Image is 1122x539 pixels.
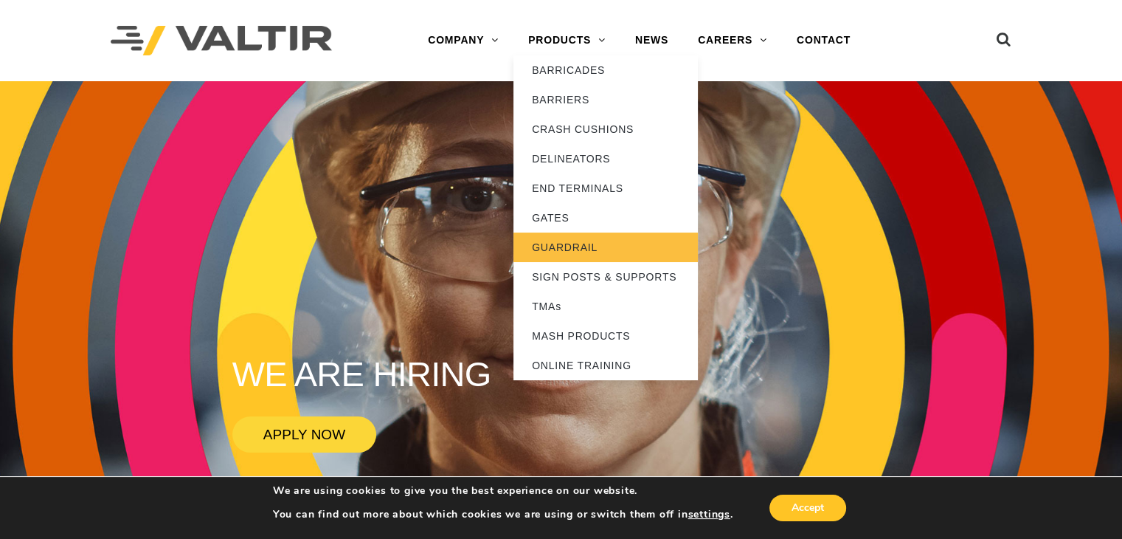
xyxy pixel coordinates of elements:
button: settings [688,508,730,521]
a: CRASH CUSHIONS [513,114,698,144]
a: DELINEATORS [513,144,698,174]
a: APPLY NOW [232,416,377,453]
a: TMAs [513,292,698,321]
a: GATES [513,203,698,233]
a: BARRICADES [513,55,698,85]
a: COMPANY [413,26,513,55]
a: BARRIERS [513,85,698,114]
a: CONTACT [782,26,865,55]
a: NEWS [620,26,683,55]
a: MASH PRODUCTS [513,321,698,351]
a: END TERMINALS [513,174,698,203]
button: Accept [769,495,846,521]
a: ONLINE TRAINING [513,351,698,380]
a: SIGN POSTS & SUPPORTS [513,262,698,292]
p: You can find out more about which cookies we are using or switch them off in . [273,508,733,521]
rs-layer: WE ARE HIRING [232,355,491,393]
p: We are using cookies to give you the best experience on our website. [273,484,733,498]
a: GUARDRAIL [513,233,698,262]
a: PRODUCTS [513,26,620,55]
img: Valtir [111,26,332,56]
a: CAREERS [683,26,782,55]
